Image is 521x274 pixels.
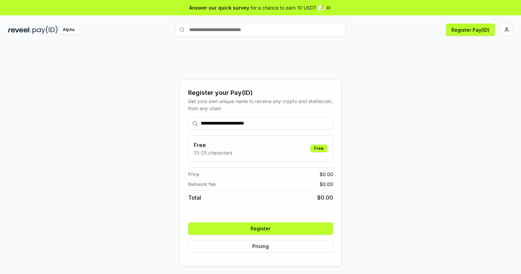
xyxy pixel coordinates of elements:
[446,24,495,36] button: Register Pay(ID)
[320,181,333,188] span: $ 0.00
[251,4,324,11] span: for a chance to earn 10 USDT 📝
[317,193,333,202] span: $ 0.00
[188,171,199,178] span: Price
[188,193,201,202] span: Total
[188,98,333,112] div: Get your own unique name to receive any crypto and stablecoin, from any chain
[189,4,249,11] span: Answer our quick survey
[310,145,327,152] div: Free
[194,141,232,149] h3: Free
[194,149,232,156] p: 13-25 characters
[188,240,333,253] button: Pricing
[59,26,78,34] div: Alpha
[320,171,333,178] span: $ 0.00
[188,222,333,235] button: Register
[188,181,216,188] span: Network fee
[188,88,333,98] div: Register your Pay(ID)
[8,26,31,34] img: reveel_dark
[32,26,58,34] img: pay_id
